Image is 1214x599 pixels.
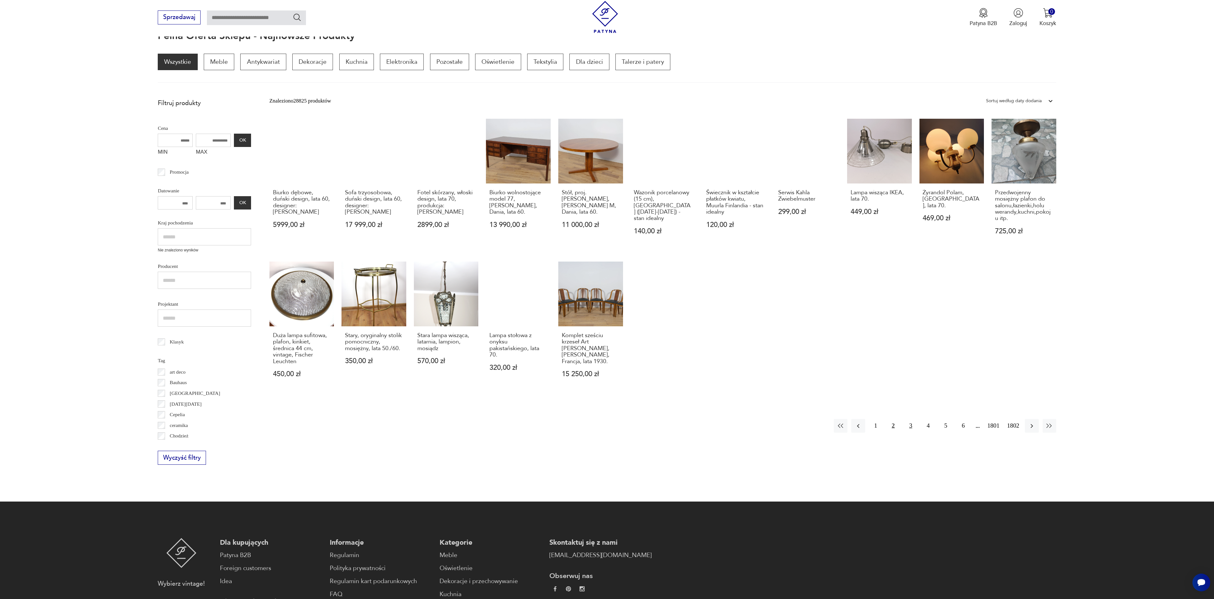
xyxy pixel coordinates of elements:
button: 1 [869,419,883,433]
a: Duża lampa sufitowa, plafon, kinkiet, średnica 44 cm, vintage, Fischer LeuchtenDuża lampa sufitow... [269,262,334,392]
p: 140,00 zł [634,228,692,235]
a: Kuchnia [440,590,542,599]
a: Oświetlenie [440,564,542,573]
p: Kuchnia [339,54,374,70]
p: [DATE][DATE] [170,400,202,408]
img: Patyna - sklep z meblami i dekoracjami vintage [589,1,621,33]
a: FAQ [330,590,432,599]
h3: Wazonik porcelanowy (15 cm), [GEOGRAPHIC_DATA] ([DATE]-[DATE]) - stan idealny [634,190,692,222]
a: Wazonik porcelanowy (15 cm), Victoria Austria (1904-1918) - stan idealnyWazonik porcelanowy (15 c... [631,119,695,250]
a: Lampa stołowa z onyksu pakistańskiego, lata 70.Lampa stołowa z onyksu pakistańskiego, lata 70.320... [486,262,551,392]
a: Wszystkie [158,54,197,70]
button: Zaloguj [1009,8,1027,27]
p: [GEOGRAPHIC_DATA] [170,389,220,397]
a: Biurko dębowe, duński design, lata 60, designer: Christian MøllerBiurko dębowe, duński design, la... [269,119,334,250]
div: Sortuj według daty dodania [986,97,1042,105]
p: 15 250,00 zł [562,371,620,377]
p: Ćmielów [170,443,188,451]
button: 2 [886,419,900,433]
a: Oświetlenie [475,54,521,70]
a: Meble [204,54,234,70]
img: Patyna - sklep z meblami i dekoracjami vintage [166,538,196,568]
h3: Biurko dębowe, duński design, lata 60, designer: [PERSON_NAME] [273,190,331,216]
div: Znaleziono 28825 produktów [269,97,331,105]
p: Patyna B2B [970,20,997,27]
a: Meble [440,551,542,560]
p: 17 999,00 zł [345,222,403,228]
a: Stara lampa wisząca, latarnia, lampion, mosiądzStara lampa wisząca, latarnia, lampion, mosiądz570... [414,262,479,392]
h3: Serwis Kahla Zwiebelmuster [778,190,836,203]
a: Polityka prywatności [330,564,432,573]
p: 469,00 zł [923,215,980,222]
a: Dekoracje i przechowywanie [440,577,542,586]
p: 725,00 zł [995,228,1053,235]
p: 570,00 zł [417,358,475,364]
p: ceramika [170,421,188,429]
img: da9060093f698e4c3cedc1453eec5031.webp [553,586,558,591]
p: 320,00 zł [489,364,547,371]
p: 350,00 zł [345,358,403,364]
p: 13 990,00 zł [489,222,547,228]
p: 449,00 zł [851,209,908,215]
button: 6 [956,419,970,433]
p: Chodzież [170,432,189,440]
a: Ikona medaluPatyna B2B [970,8,997,27]
p: Obserwuj nas [549,571,652,581]
label: MAX [196,147,231,159]
p: Skontaktuj się z nami [549,538,652,547]
p: 11 000,00 zł [562,222,620,228]
h3: Fotel skórzany, włoski design, lata 70, produkcja: [PERSON_NAME] [417,190,475,216]
p: Kraj pochodzenia [158,219,251,227]
a: Regulamin kart podarunkowych [330,577,432,586]
a: [EMAIL_ADDRESS][DOMAIN_NAME] [549,551,652,560]
h3: Stary, oryginalny stolik pomocniczny, mosiężny, lata 50./60. [345,332,403,352]
p: Koszyk [1039,20,1056,27]
button: 1802 [1005,419,1021,433]
h3: Lampa wisząca IKEA, lata 70. [851,190,908,203]
a: Foreign customers [220,564,322,573]
p: Talerze i patery [615,54,670,70]
a: Stary, oryginalny stolik pomocniczny, mosiężny, lata 50./60.Stary, oryginalny stolik pomocniczny,... [342,262,406,392]
a: Patyna B2B [220,551,322,560]
a: Pozostałe [430,54,469,70]
a: Antykwariat [240,54,286,70]
p: Cepelia [170,410,185,419]
button: 5 [939,419,952,433]
p: Elektronika [380,54,424,70]
a: Dekoracje [292,54,333,70]
a: Stół, proj. J. Mortensen, Heltborg M, Dania, lata 60.Stół, proj. [PERSON_NAME], [PERSON_NAME] M, ... [558,119,623,250]
p: Kategorie [440,538,542,547]
button: 0Koszyk [1039,8,1056,27]
button: OK [234,196,251,210]
a: Serwis Kahla ZwiebelmusterSerwis Kahla Zwiebelmuster299,00 zł [775,119,840,250]
p: 2899,00 zł [417,222,475,228]
img: Ikona medalu [978,8,988,18]
a: Lampa wisząca IKEA, lata 70.Lampa wisząca IKEA, lata 70.449,00 zł [847,119,912,250]
p: Datowanie [158,187,251,195]
p: Dla kupujących [220,538,322,547]
p: art deco [170,368,186,376]
a: Przedwojenny mosiężny plafon do salonu,łazienki,holu werandy,kuchni,pokoju itp.Przedwojenny mosię... [992,119,1056,250]
p: Nie znaleziono wyników [158,247,251,253]
button: OK [234,134,251,147]
h3: Sofa trzyosobowa, duński design, lata 60, designer: [PERSON_NAME] [345,190,403,216]
img: Ikonka użytkownika [1013,8,1023,18]
a: Fotel skórzany, włoski design, lata 70, produkcja: WłochyFotel skórzany, włoski design, lata 70, ... [414,119,479,250]
iframe: Smartsupp widget button [1192,574,1210,591]
h3: Świecznik w kształcie płatków kwiatu, Muurla Finlandia - stan idealny [706,190,764,216]
a: Dla dzieci [569,54,609,70]
img: c2fd9cf7f39615d9d6839a72ae8e59e5.webp [580,586,585,591]
p: 450,00 zł [273,371,331,377]
h3: Stół, proj. [PERSON_NAME], [PERSON_NAME] M, Dania, lata 60. [562,190,620,216]
a: Biurko wolnostojące model 77, Omann Jun, Dania, lata 60.Biurko wolnostojące model 77, [PERSON_NAM... [486,119,551,250]
p: Promocja [170,168,189,176]
p: Wybierz vintage! [158,579,205,589]
a: Tekstylia [527,54,563,70]
a: Regulamin [330,551,432,560]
